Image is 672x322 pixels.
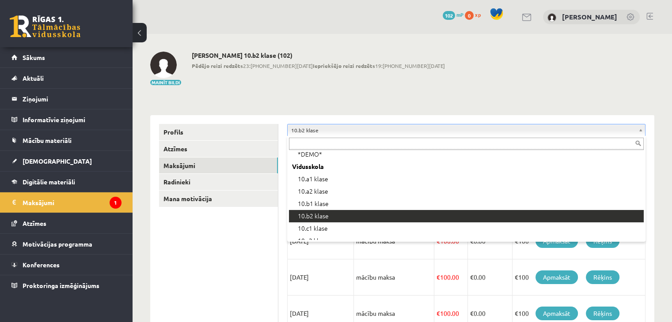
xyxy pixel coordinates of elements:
[289,210,644,222] div: 10.b2 klase
[289,173,644,185] div: 10.a1 klase
[289,222,644,235] div: 10.c1 klase
[289,161,644,173] div: Vidusskola
[289,198,644,210] div: 10.b1 klase
[289,185,644,198] div: 10.a2 klase
[289,235,644,247] div: 10.c2 klase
